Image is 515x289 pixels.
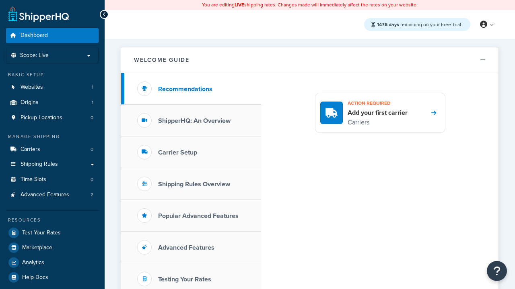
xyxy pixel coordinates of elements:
span: 1 [92,99,93,106]
span: Pickup Locations [21,114,62,121]
button: Open Resource Center [487,261,507,281]
span: Shipping Rules [21,161,58,168]
li: Time Slots [6,172,99,187]
a: Help Docs [6,270,99,285]
li: Websites [6,80,99,95]
li: Advanced Features [6,187,99,202]
span: Dashboard [21,32,48,39]
span: 1 [92,84,93,91]
span: 0 [91,146,93,153]
div: Basic Setup [6,71,99,78]
span: Time Slots [21,176,46,183]
h3: Advanced Features [158,244,214,251]
li: Carriers [6,142,99,157]
h3: Shipping Rules Overview [158,181,230,188]
span: 0 [91,114,93,121]
a: Marketplace [6,240,99,255]
a: Analytics [6,255,99,270]
h3: Action required [348,98,408,108]
a: Pickup Locations0 [6,110,99,125]
span: Help Docs [22,274,48,281]
a: Carriers0 [6,142,99,157]
strong: 1476 days [377,21,399,28]
span: remaining on your Free Trial [377,21,461,28]
span: Test Your Rates [22,230,61,236]
span: Origins [21,99,39,106]
span: Advanced Features [21,191,69,198]
span: Scope: Live [20,52,49,59]
a: Advanced Features2 [6,187,99,202]
li: Pickup Locations [6,110,99,125]
button: Welcome Guide [121,47,499,73]
div: Resources [6,217,99,224]
span: 2 [91,191,93,198]
a: Shipping Rules [6,157,99,172]
a: Time Slots0 [6,172,99,187]
h4: Add your first carrier [348,108,408,117]
h2: Welcome Guide [134,57,190,63]
span: 0 [91,176,93,183]
b: LIVE [235,1,244,8]
div: Manage Shipping [6,133,99,140]
h3: ShipperHQ: An Overview [158,117,231,124]
a: Websites1 [6,80,99,95]
a: Test Your Rates [6,226,99,240]
a: Origins1 [6,95,99,110]
h3: Popular Advanced Features [158,212,239,220]
span: Websites [21,84,43,91]
span: Marketplace [22,244,52,251]
h3: Carrier Setup [158,149,197,156]
span: Analytics [22,259,44,266]
span: Carriers [21,146,40,153]
h3: Testing Your Rates [158,276,211,283]
p: Carriers [348,117,408,128]
h3: Recommendations [158,85,212,93]
li: Origins [6,95,99,110]
a: Dashboard [6,28,99,43]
